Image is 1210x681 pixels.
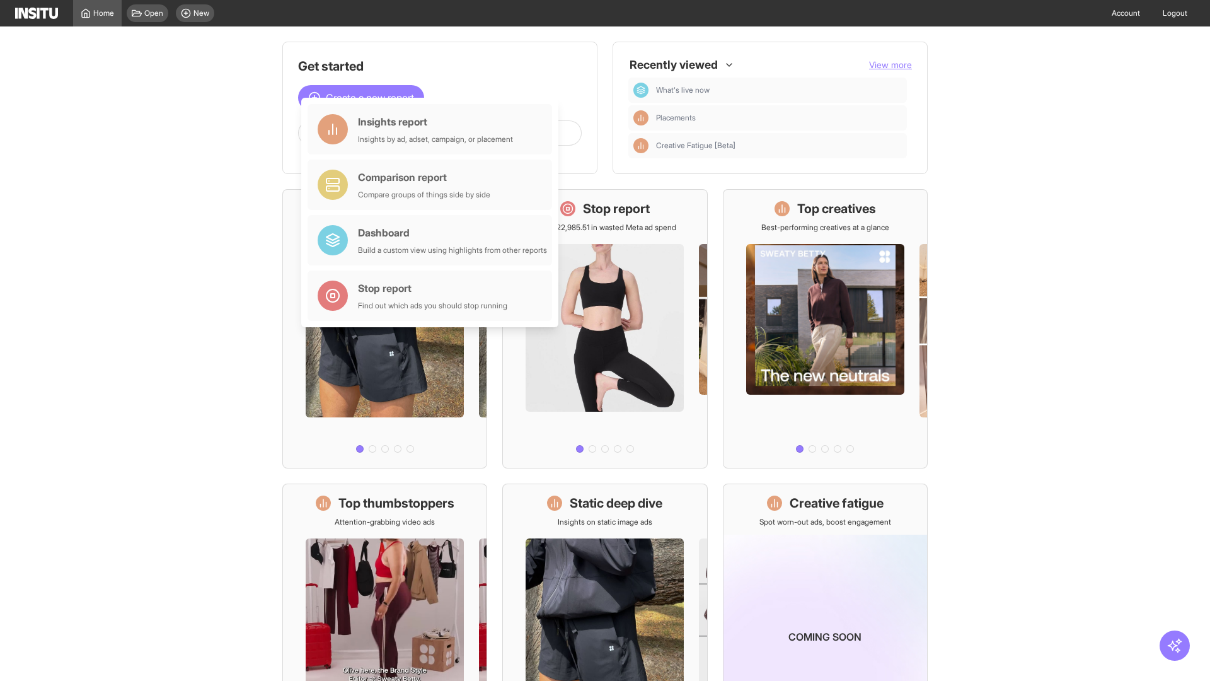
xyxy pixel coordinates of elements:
[193,8,209,18] span: New
[656,113,902,123] span: Placements
[358,134,513,144] div: Insights by ad, adset, campaign, or placement
[656,141,902,151] span: Creative Fatigue [Beta]
[338,494,454,512] h1: Top thumbstoppers
[15,8,58,19] img: Logo
[298,85,424,110] button: Create a new report
[358,245,547,255] div: Build a custom view using highlights from other reports
[282,189,487,469] a: What's live nowSee all active ads instantly
[558,517,652,527] p: Insights on static image ads
[93,8,114,18] span: Home
[633,110,648,125] div: Insights
[869,59,912,71] button: View more
[869,59,912,70] span: View more
[358,301,507,311] div: Find out which ads you should stop running
[326,90,414,105] span: Create a new report
[633,83,648,98] div: Dashboard
[502,189,707,469] a: Stop reportSave £22,985.51 in wasted Meta ad spend
[358,225,547,240] div: Dashboard
[797,200,876,218] h1: Top creatives
[534,223,676,233] p: Save £22,985.51 in wasted Meta ad spend
[656,113,696,123] span: Placements
[633,138,648,153] div: Insights
[358,281,507,296] div: Stop report
[298,57,582,75] h1: Get started
[335,517,435,527] p: Attention-grabbing video ads
[656,85,710,95] span: What's live now
[583,200,650,218] h1: Stop report
[570,494,662,512] h1: Static deep dive
[358,190,490,200] div: Compare groups of things side by side
[656,141,735,151] span: Creative Fatigue [Beta]
[358,114,513,129] div: Insights report
[358,170,490,185] div: Comparison report
[144,8,163,18] span: Open
[723,189,928,469] a: Top creativesBest-performing creatives at a glance
[656,85,902,95] span: What's live now
[761,223,889,233] p: Best-performing creatives at a glance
